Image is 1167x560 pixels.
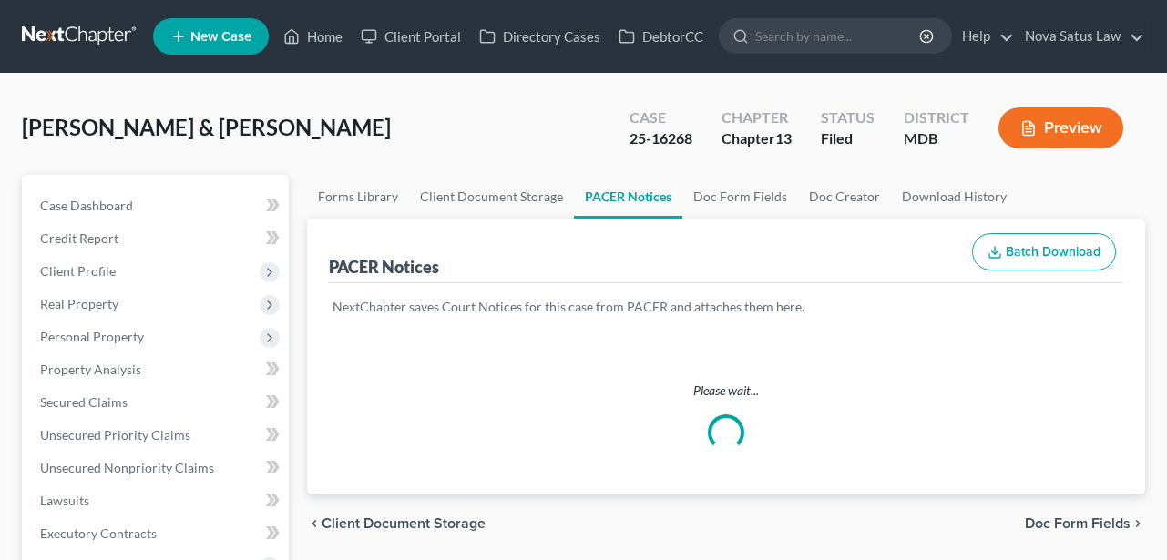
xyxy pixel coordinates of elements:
div: Status [821,107,875,128]
button: Doc Form Fields chevron_right [1025,516,1145,531]
button: Batch Download [972,233,1116,271]
div: Chapter [722,107,792,128]
button: Preview [998,107,1123,148]
p: NextChapter saves Court Notices for this case from PACER and attaches them here. [333,298,1120,316]
a: Help [953,20,1014,53]
div: MDB [904,128,969,149]
a: Client Document Storage [409,175,574,219]
div: Chapter [722,128,792,149]
a: Download History [891,175,1018,219]
span: Real Property [40,296,118,311]
span: Property Analysis [40,361,141,377]
a: DebtorCC [609,20,712,53]
div: PACER Notices [329,256,439,278]
a: Directory Cases [470,20,609,53]
i: chevron_left [307,516,322,531]
span: Unsecured Nonpriority Claims [40,460,214,475]
a: Unsecured Nonpriority Claims [26,452,289,484]
span: 13 [775,129,792,147]
span: Personal Property [40,329,144,344]
a: Doc Creator [798,175,891,219]
span: Batch Download [1006,244,1100,260]
button: chevron_left Client Document Storage [307,516,486,531]
span: Unsecured Priority Claims [40,427,190,443]
p: Please wait... [307,382,1145,400]
span: Client Document Storage [322,516,486,531]
span: Lawsuits [40,493,89,508]
a: PACER Notices [574,175,682,219]
a: Case Dashboard [26,189,289,222]
i: chevron_right [1131,516,1145,531]
a: Forms Library [307,175,409,219]
a: Client Portal [352,20,470,53]
a: Executory Contracts [26,517,289,550]
a: Property Analysis [26,353,289,386]
a: Home [274,20,352,53]
a: Nova Satus Law [1016,20,1144,53]
span: Doc Form Fields [1025,516,1131,531]
span: Client Profile [40,263,116,279]
a: Doc Form Fields [682,175,798,219]
span: [PERSON_NAME] & [PERSON_NAME] [22,114,391,140]
span: New Case [190,30,251,44]
div: Case [630,107,692,128]
a: Credit Report [26,222,289,255]
span: Credit Report [40,230,118,246]
a: Secured Claims [26,386,289,419]
a: Lawsuits [26,484,289,517]
span: Case Dashboard [40,198,133,213]
div: 25-16268 [630,128,692,149]
div: District [904,107,969,128]
span: Executory Contracts [40,525,157,541]
span: Secured Claims [40,394,128,410]
div: Filed [821,128,875,149]
a: Unsecured Priority Claims [26,419,289,452]
input: Search by name... [755,19,922,53]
